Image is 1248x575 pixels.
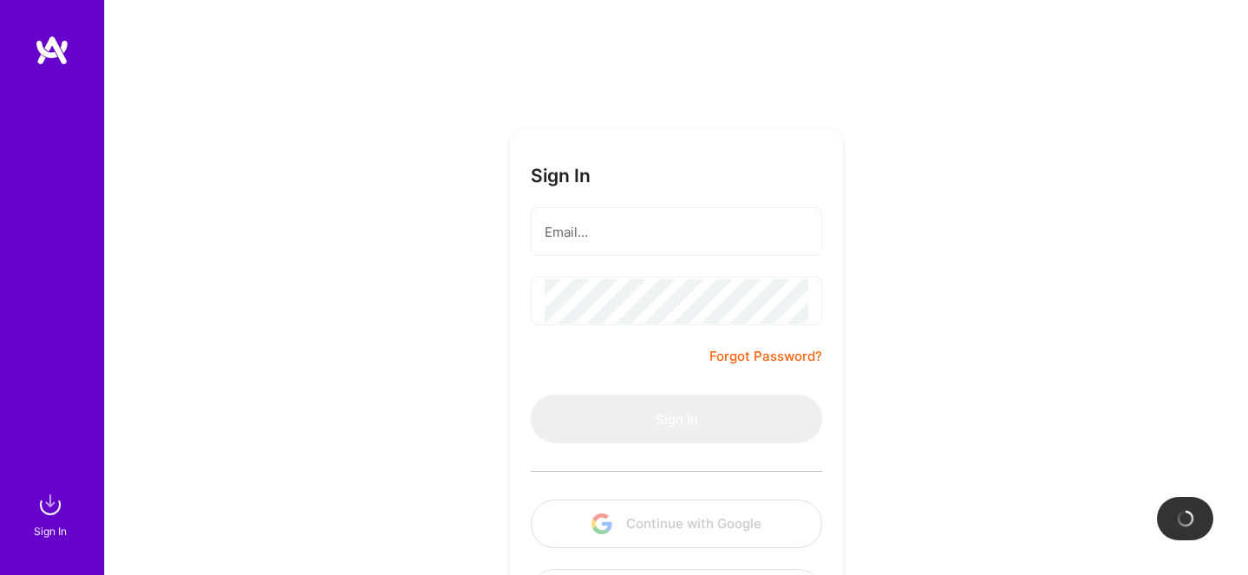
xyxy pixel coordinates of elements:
[531,500,822,548] button: Continue with Google
[591,513,612,534] img: icon
[531,165,591,186] h3: Sign In
[35,35,69,66] img: logo
[34,522,67,540] div: Sign In
[1175,508,1196,529] img: loading
[709,346,822,367] a: Forgot Password?
[531,395,822,443] button: Sign In
[33,487,68,522] img: sign in
[36,487,68,540] a: sign inSign In
[545,210,808,254] input: Email...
